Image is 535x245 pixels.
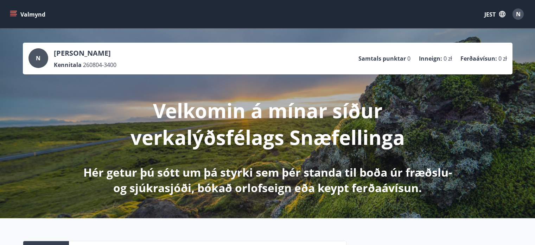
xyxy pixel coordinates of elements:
[484,11,496,18] font: JEST
[20,11,45,18] font: Valmynd
[419,55,440,62] font: Inneign
[498,55,507,62] font: 0 zł
[440,55,442,62] font: :
[358,55,406,62] font: Samtals punktar
[495,55,497,62] font: :
[510,6,527,23] button: N
[460,55,495,62] font: Ferðaávísun
[444,55,452,62] font: 0 zł
[8,8,48,20] button: menu
[36,54,40,62] font: N
[516,10,521,18] font: N
[130,97,405,151] font: Velkomin á mínar síður verkalýðsfélags Snæfellinga
[83,165,452,195] font: Hér getur þú sótt um þá styrki sem þér standa til boða úr fræðslu- og sjúkrasjóði, bókað orlofsei...
[54,61,82,69] font: Kennitala
[482,7,508,21] button: JEST
[407,55,410,62] font: 0
[54,48,111,58] font: [PERSON_NAME]
[83,61,116,69] font: 260804-3400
